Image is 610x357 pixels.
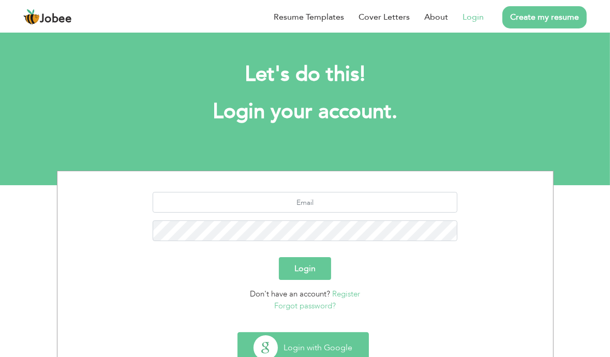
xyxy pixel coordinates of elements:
[274,301,336,311] a: Forgot password?
[250,289,330,299] span: Don't have an account?
[274,11,344,23] a: Resume Templates
[23,9,40,25] img: jobee.io
[424,11,448,23] a: About
[359,11,410,23] a: Cover Letters
[23,9,72,25] a: Jobee
[153,192,457,213] input: Email
[132,98,478,125] h1: Login your account.
[279,257,331,280] button: Login
[463,11,484,23] a: Login
[40,13,72,25] span: Jobee
[332,289,360,299] a: Register
[502,6,587,28] a: Create my resume
[132,61,478,88] h2: Let's do this!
